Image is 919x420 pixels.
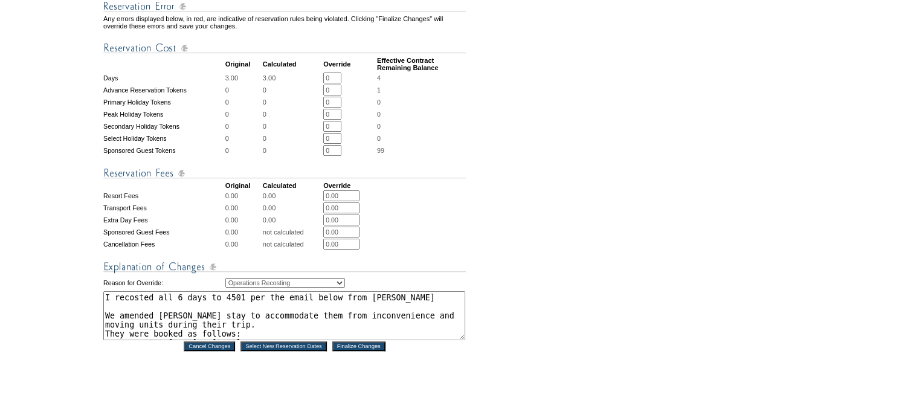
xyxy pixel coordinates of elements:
td: Override [323,182,376,189]
img: Reservation Fees [103,166,466,181]
td: Advance Reservation Tokens [103,85,224,95]
td: 0.00 [225,227,262,237]
td: Original [225,57,262,71]
span: 4 [377,74,381,82]
td: 0 [225,121,262,132]
td: 0 [263,145,322,156]
td: 0 [225,109,262,120]
td: Sponsored Guest Fees [103,227,224,237]
input: Cancel Changes [184,341,235,351]
input: Finalize Changes [332,341,385,351]
td: 0.00 [225,190,262,201]
td: 0 [225,97,262,108]
td: 0 [263,97,322,108]
td: Days [103,73,224,83]
td: Any errors displayed below, in red, are indicative of reservation rules being violated. Clicking ... [103,15,466,30]
td: 0 [263,109,322,120]
td: not calculated [263,227,322,237]
td: not calculated [263,239,322,250]
td: 0 [263,133,322,144]
img: Explanation of Changes [103,259,466,274]
td: Transport Fees [103,202,224,213]
input: Select New Reservation Dates [240,341,327,351]
span: 0 [377,135,381,142]
td: 0 [225,85,262,95]
td: Secondary Holiday Tokens [103,121,224,132]
td: Sponsored Guest Tokens [103,145,224,156]
span: 0 [377,99,381,106]
td: Effective Contract Remaining Balance [377,57,466,71]
td: 0 [225,133,262,144]
td: Primary Holiday Tokens [103,97,224,108]
span: 0 [377,123,381,130]
td: 3.00 [263,73,322,83]
td: 0 [263,85,322,95]
td: Cancellation Fees [103,239,224,250]
td: 3.00 [225,73,262,83]
td: Original [225,182,262,189]
td: Peak Holiday Tokens [103,109,224,120]
td: 0.00 [225,215,262,225]
td: 0.00 [225,202,262,213]
td: Resort Fees [103,190,224,201]
img: Reservation Cost [103,40,466,56]
td: Extra Day Fees [103,215,224,225]
td: 0 [225,145,262,156]
td: Calculated [263,57,322,71]
td: 0.00 [225,239,262,250]
td: Reason for Override: [103,276,224,290]
td: 0.00 [263,190,322,201]
td: Calculated [263,182,322,189]
td: Select Holiday Tokens [103,133,224,144]
td: 0 [263,121,322,132]
td: 0.00 [263,202,322,213]
td: Override [323,57,376,71]
span: 99 [377,147,384,154]
span: 1 [377,86,381,94]
td: 0.00 [263,215,322,225]
span: 0 [377,111,381,118]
